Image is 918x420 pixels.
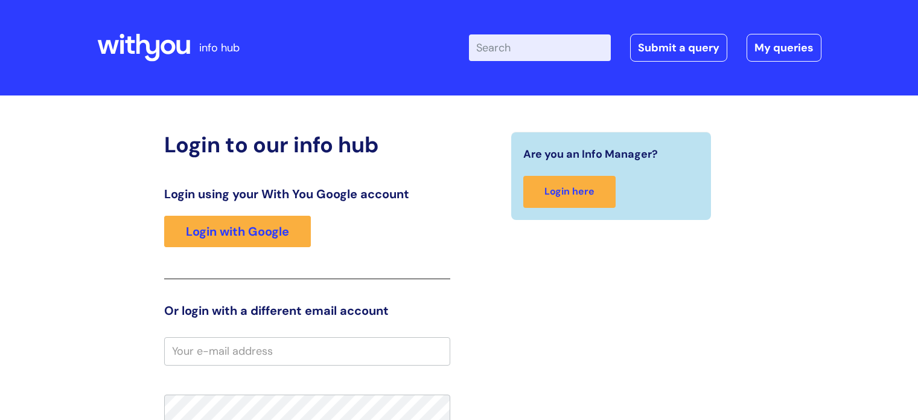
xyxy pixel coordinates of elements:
[523,144,658,164] span: Are you an Info Manager?
[164,132,450,158] h2: Login to our info hub
[164,187,450,201] h3: Login using your With You Google account
[747,34,821,62] a: My queries
[469,34,611,61] input: Search
[199,38,240,57] p: info hub
[164,216,311,247] a: Login with Google
[523,176,616,208] a: Login here
[164,303,450,318] h3: Or login with a different email account
[164,337,450,365] input: Your e-mail address
[630,34,727,62] a: Submit a query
